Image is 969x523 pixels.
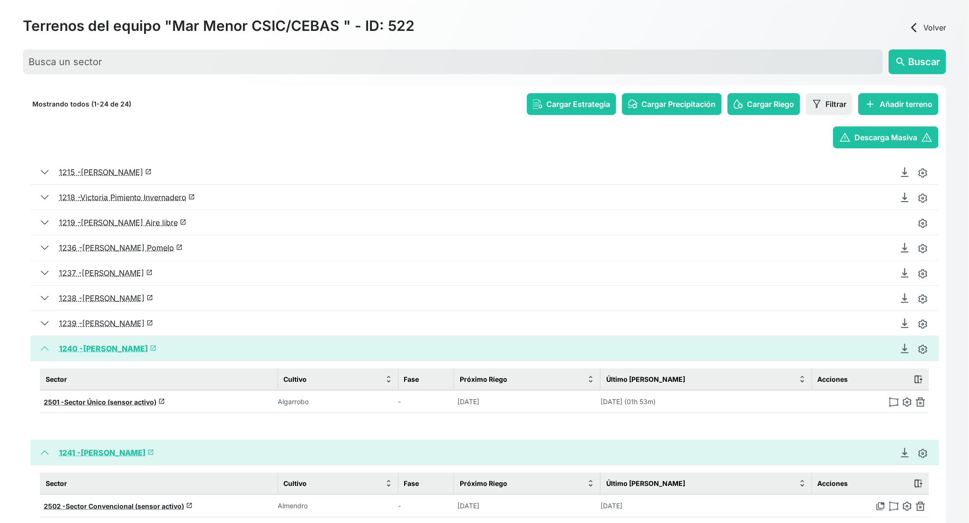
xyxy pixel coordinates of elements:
[30,286,939,310] button: 1238 -[PERSON_NAME]launch
[727,93,800,115] button: Cargar Riego
[64,398,156,406] span: Sector Único (sensor activo)
[895,448,914,457] a: Descargar Recomendación de Riego en PDF
[587,480,594,487] img: sort
[284,478,307,488] span: Cultivo
[914,479,923,488] img: action
[44,502,193,510] a: 2502 -Sector Convencional (sensor activo)launch
[30,160,939,184] button: 1215 -[PERSON_NAME]launch
[918,345,928,354] img: edit
[895,319,914,328] a: Descargar Recomendación de Riego en PDF
[895,293,914,303] a: Descargar Recomendación de Riego en PDF
[908,22,920,33] span: arrow_back_ios
[460,478,507,488] span: Próximo Riego
[32,99,131,109] p: Mostrando todos (1-24 de 24)
[30,261,939,285] button: 1237 -[PERSON_NAME]launch
[916,502,925,511] img: delete
[284,374,307,384] span: Cultivo
[158,398,165,405] span: launch
[59,243,82,252] span: 1236 -
[398,390,454,413] td: -
[527,93,616,115] button: Cargar Estrategia
[895,243,914,252] a: Descargar Recomendación de Riego en PDF
[278,494,398,517] td: Almendro
[180,219,186,225] span: launch
[30,185,939,210] button: 1218 -Victoria Pimiento Invernaderolaunch
[23,49,883,74] input: Busca un sector
[30,210,939,235] button: 1219 -[PERSON_NAME] Aire librelaunch
[59,268,153,278] a: 1237 -[PERSON_NAME]launch
[799,480,806,487] img: sort
[46,374,67,384] span: Sector
[628,99,638,109] img: rain-config
[902,397,912,407] img: edit
[818,374,848,384] span: Acciones
[889,502,899,511] img: modify-polygon
[546,98,610,110] span: Cargar Estrategia
[457,397,510,407] p: [DATE]
[59,293,82,303] span: 1238 -
[188,194,195,200] span: launch
[44,398,64,406] span: 2501 -
[895,193,914,202] a: Descargar Recomendación de Riego en PDF
[146,269,153,276] span: launch
[59,167,152,177] a: 1215 -[PERSON_NAME]launch
[59,268,82,278] span: 1237 -
[902,502,912,511] img: edit
[622,93,722,115] button: Cargar Precipitación
[533,99,543,109] img: strategy-config
[895,268,914,278] a: Descargar Recomendación de Riego en PDF
[59,344,83,353] span: 1240 -
[59,344,156,353] a: 1240 -[PERSON_NAME]launch
[460,374,507,384] span: Próximo Riego
[833,126,939,148] button: warningDescarga Masivawarning
[916,397,925,407] img: delete
[59,218,81,227] span: 1219 -
[918,449,928,458] img: edit
[186,502,193,509] span: launch
[858,93,939,115] button: addAñadir terreno
[59,167,81,177] span: 1215 -
[918,244,928,253] img: edit
[864,98,876,110] span: add
[150,345,156,351] span: launch
[921,132,932,143] span: warning
[876,502,885,511] img: group
[59,193,195,202] a: 1218 -Victoria Pimiento Invernaderolaunch
[587,376,594,383] img: sort
[918,269,928,279] img: edit
[59,243,183,252] a: 1236 -[PERSON_NAME] Pomelolaunch
[398,494,454,517] td: -
[908,55,940,69] span: Buscar
[747,98,794,110] span: Cargar Riego
[799,376,806,383] img: sort
[889,397,899,407] img: modify-polygon
[918,219,928,228] img: edit
[818,478,848,488] span: Acciones
[889,49,946,74] button: searchBuscar
[30,311,939,336] button: 1239 -[PERSON_NAME]launch
[145,168,152,175] span: launch
[385,480,392,487] img: sort
[918,168,928,178] img: edit
[601,494,812,517] td: [DATE]
[918,320,928,329] img: edit
[46,478,67,488] span: Sector
[30,336,939,361] button: 1240 -[PERSON_NAME]launch
[59,218,186,227] a: 1219 -[PERSON_NAME] Aire librelaunch
[147,449,154,455] span: launch
[44,502,66,510] span: 2502 -
[59,448,81,457] span: 1241 -
[30,235,939,260] button: 1236 -[PERSON_NAME] Pomelolaunch
[176,244,183,251] span: launch
[59,319,153,328] a: 1239 -[PERSON_NAME]launch
[59,448,154,457] a: 1241 -[PERSON_NAME]launch
[30,440,939,465] button: 1241 -[PERSON_NAME]launch
[66,502,184,510] span: Sector Convencional (sensor activo)
[908,22,946,33] a: arrow_back_iosVolver
[812,99,822,109] img: filter
[59,319,82,328] span: 1239 -
[895,344,914,353] a: Descargar Recomendación de Riego en PDF
[601,390,812,413] td: [DATE] (01h 53m)
[734,99,743,109] img: irrigation-config
[895,56,906,68] span: search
